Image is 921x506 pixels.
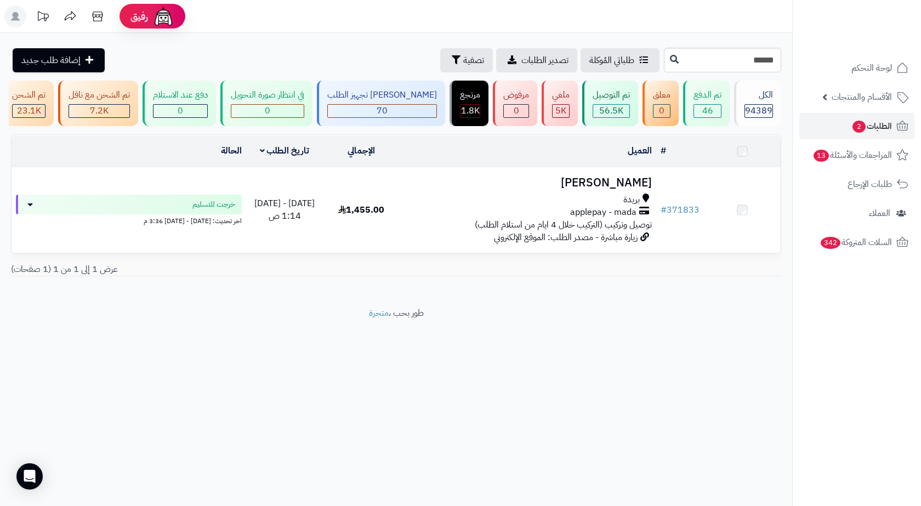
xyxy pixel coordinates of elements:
span: لوحة التحكم [851,60,892,76]
span: applepay - mada [570,206,636,219]
div: في انتظار صورة التحويل [231,89,304,101]
div: 56470 [593,105,629,117]
a: تم الدفع 46 [681,81,732,126]
a: دفع عند الاستلام 0 [140,81,218,126]
span: 1.8K [461,104,480,117]
img: logo-2.png [846,31,911,54]
span: خرجت للتسليم [192,199,235,210]
span: الطلبات [851,118,892,134]
span: 2 [852,121,866,133]
a: تم التوصيل 56.5K [580,81,640,126]
span: 70 [377,104,388,117]
a: الطلبات2 [799,113,914,139]
a: الكل94389 [732,81,783,126]
div: 0 [653,105,670,117]
a: ملغي 5K [539,81,580,126]
span: بريدة [623,194,640,206]
a: متجرة [369,306,389,320]
a: [PERSON_NAME] تجهيز الطلب 70 [315,81,447,126]
span: إضافة طلب جديد [21,54,81,67]
div: تم الدفع [693,89,721,101]
a: معلق 0 [640,81,681,126]
a: طلبات الإرجاع [799,171,914,197]
span: 46 [702,104,713,117]
span: تصفية [463,54,484,67]
div: عرض 1 إلى 1 من 1 (1 صفحات) [3,263,396,276]
div: دفع عند الاستلام [153,89,208,101]
a: تاريخ الطلب [260,144,310,157]
span: 342 [821,237,840,249]
div: الكل [744,89,773,101]
span: 7.2K [90,104,109,117]
div: تم الشحن مع ناقل [69,89,130,101]
span: 94389 [745,104,772,117]
span: 0 [265,104,270,117]
span: طلباتي المُوكلة [589,54,634,67]
span: 1,455.00 [338,203,384,217]
a: # [661,144,666,157]
a: العميل [628,144,652,157]
span: توصيل وتركيب (التركيب خلال 4 ايام من استلام الطلب) [475,218,652,231]
div: 7223 [69,105,129,117]
span: زيارة مباشرة - مصدر الطلب: الموقع الإلكتروني [494,231,638,244]
a: إضافة طلب جديد [13,48,105,72]
div: 70 [328,105,436,117]
div: 46 [694,105,721,117]
span: العملاء [869,206,890,221]
span: # [661,203,667,217]
div: 4954 [553,105,569,117]
div: 23107 [13,105,45,117]
div: تم الشحن [12,89,46,101]
a: الإجمالي [348,144,375,157]
span: السلات المتروكة [820,235,892,250]
button: تصفية [440,48,493,72]
a: المراجعات والأسئلة13 [799,142,914,168]
div: 1806 [461,105,480,117]
div: Open Intercom Messenger [16,463,43,490]
a: العملاء [799,200,914,226]
div: مرفوض [503,89,529,101]
h3: [PERSON_NAME] [405,177,652,189]
a: #371833 [661,203,700,217]
a: تم الشحن مع ناقل 7.2K [56,81,140,126]
img: ai-face.png [152,5,174,27]
span: المراجعات والأسئلة [812,147,892,163]
div: تم التوصيل [593,89,630,101]
a: طلباتي المُوكلة [581,48,660,72]
a: تحديثات المنصة [29,5,56,30]
a: تصدير الطلبات [496,48,577,72]
a: لوحة التحكم [799,55,914,81]
span: الأقسام والمنتجات [832,89,892,105]
div: [PERSON_NAME] تجهيز الطلب [327,89,437,101]
span: 0 [514,104,519,117]
span: 0 [659,104,664,117]
div: معلق [653,89,670,101]
div: اخر تحديث: [DATE] - [DATE] 3:36 م [16,214,242,226]
span: طلبات الإرجاع [848,177,892,192]
a: مرفوض 0 [491,81,539,126]
span: تصدير الطلبات [521,54,568,67]
a: مرتجع 1.8K [447,81,491,126]
div: 0 [231,105,304,117]
div: 0 [504,105,528,117]
div: مرتجع [460,89,480,101]
a: في انتظار صورة التحويل 0 [218,81,315,126]
div: ملغي [552,89,570,101]
span: 13 [814,150,829,162]
span: [DATE] - [DATE] 1:14 ص [254,197,315,223]
span: 0 [178,104,183,117]
span: 5K [555,104,566,117]
span: رفيق [130,10,148,23]
span: 56.5K [599,104,623,117]
a: السلات المتروكة342 [799,229,914,255]
div: 0 [153,105,207,117]
span: 23.1K [17,104,41,117]
a: الحالة [221,144,242,157]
